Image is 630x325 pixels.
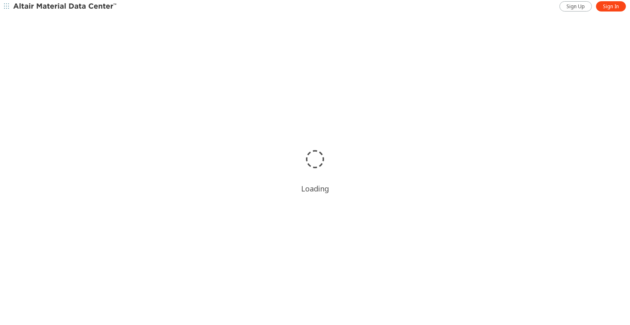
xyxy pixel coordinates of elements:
[596,1,626,12] a: Sign In
[13,2,118,11] img: Altair Material Data Center
[559,1,592,12] a: Sign Up
[301,184,329,194] div: Loading
[603,3,619,10] span: Sign In
[566,3,585,10] span: Sign Up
